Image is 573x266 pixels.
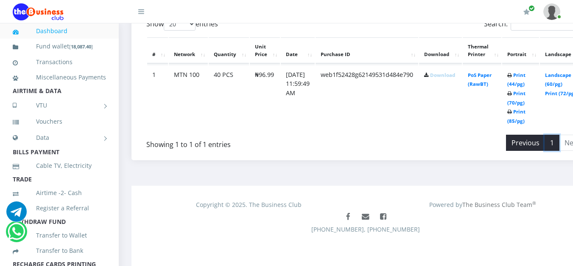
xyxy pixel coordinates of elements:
th: Date: activate to sort column ascending [281,37,315,64]
th: Network: activate to sort column ascending [169,37,208,64]
a: Join The Business Club Group [375,209,391,225]
td: [DATE] 11:59:49 AM [281,65,315,130]
a: Chat for support [8,228,25,242]
td: web1f52428g62149531d484e790 [316,65,418,130]
i: Renew/Upgrade Subscription [523,8,530,15]
label: Show entries [146,17,218,31]
b: 18,087.40 [71,43,91,50]
div: Showing 1 to 1 of 1 entries [146,134,323,150]
a: Print (44/pg) [507,72,525,88]
a: Transactions [13,52,106,72]
a: VTU [13,95,106,116]
a: Cable TV, Electricity [13,156,106,175]
a: 1 [545,135,559,151]
th: Portrait: activate to sort column ascending [502,37,539,64]
th: #: activate to sort column ascending [147,37,168,64]
a: Airtime -2- Cash [13,183,106,203]
td: 1 [147,65,168,130]
a: The Business Club Team® [462,201,536,209]
a: Print (85/pg) [507,108,525,124]
th: Unit Price: activate to sort column ascending [250,37,280,64]
td: 40 PCS [209,65,249,130]
a: Fund wallet[18,087.40] [13,37,106,57]
a: Chat for support [6,208,27,222]
th: Quantity: activate to sort column ascending [209,37,249,64]
a: Data [13,127,106,148]
a: Mail us [358,209,374,225]
div: Copyright © 2025. The Business Club [132,200,366,209]
span: Renew/Upgrade Subscription [528,5,535,11]
a: Like The Business Club Page [341,209,356,225]
a: Dashboard [13,21,106,41]
img: Logo [13,3,64,20]
sup: ® [532,200,536,206]
a: Transfer to Bank [13,241,106,260]
select: Showentries [164,17,196,31]
a: Print (70/pg) [507,90,525,106]
a: Register a Referral [13,198,106,218]
td: ₦96.99 [250,65,280,130]
a: Transfer to Wallet [13,226,106,245]
td: MTN 100 [169,65,208,130]
th: Purchase ID: activate to sort column ascending [316,37,418,64]
a: Vouchers [13,112,106,131]
a: Miscellaneous Payments [13,68,106,87]
a: Download [430,72,455,78]
a: Landscape (60/pg) [545,72,571,88]
th: Thermal Printer: activate to sort column ascending [463,37,501,64]
small: [ ] [69,43,93,50]
a: PoS Paper (RawBT) [468,72,492,88]
img: User [543,3,560,20]
th: Download: activate to sort column ascending [419,37,462,64]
